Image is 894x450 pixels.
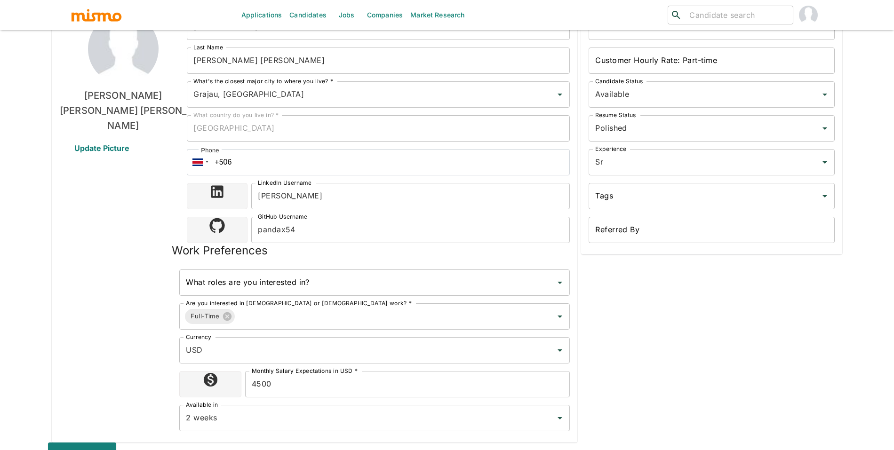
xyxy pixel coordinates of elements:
[799,6,818,24] img: Maria Lujan Ciommo
[818,122,831,135] button: Open
[818,156,831,169] button: Open
[553,411,567,425] button: Open
[258,179,311,187] label: LinkedIn Username
[595,77,643,85] label: Candidate Status
[818,88,831,101] button: Open
[88,14,159,84] img: Fernanda Penna Ribeiro
[193,111,279,119] label: What country do you live in? *
[187,149,570,175] input: 1 (702) 123-4567
[186,299,412,307] label: Are you interested in [DEMOGRAPHIC_DATA] or [DEMOGRAPHIC_DATA] work? *
[186,401,218,409] label: Available in
[172,243,268,258] h5: Work Preferences
[186,333,211,341] label: Currency
[595,111,636,119] label: Resume Status
[595,145,626,153] label: Experience
[63,137,141,159] span: Update Picture
[199,146,221,155] div: Phone
[553,344,567,357] button: Open
[193,77,333,85] label: What's the closest major city to where you live? *
[59,88,187,133] h6: [PERSON_NAME] [PERSON_NAME] [PERSON_NAME]
[187,149,211,175] div: Costa Rica: + 506
[818,189,831,203] button: Open
[553,276,567,289] button: Open
[686,8,789,22] input: Candidate search
[252,367,358,375] label: Monthly Salary Expectations in USD *
[185,309,235,324] div: Full-Time
[553,310,567,323] button: Open
[185,311,225,322] span: Full-Time
[71,8,122,22] img: logo
[193,43,223,51] label: Last Name
[258,213,307,221] label: GitHub Username
[553,88,567,101] button: Open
